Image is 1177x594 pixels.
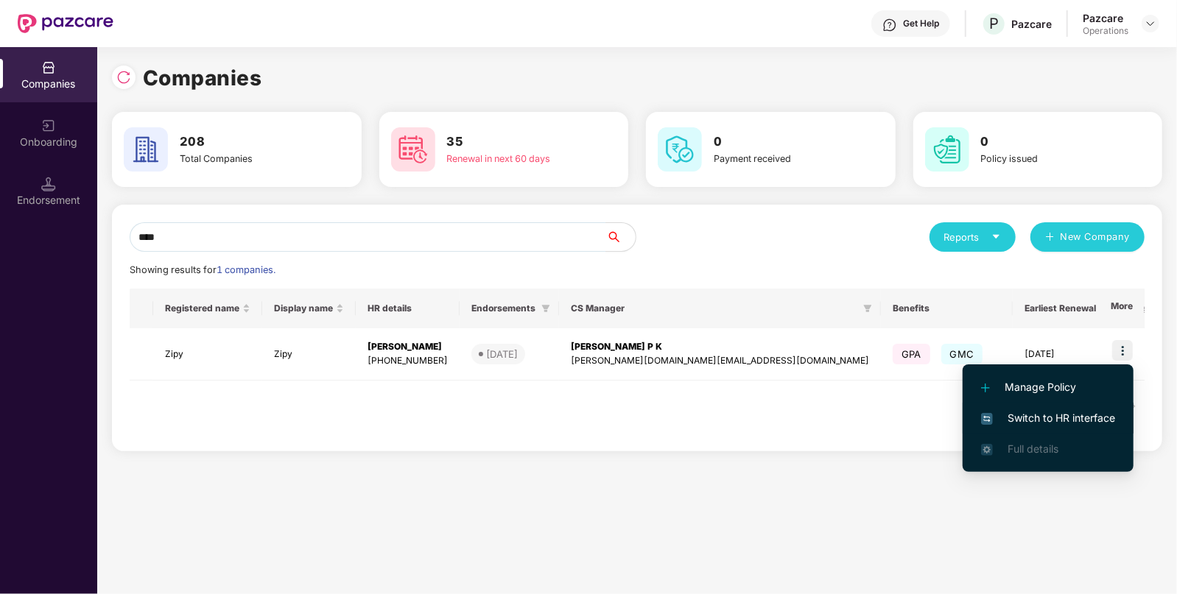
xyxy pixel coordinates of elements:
[714,152,840,166] div: Payment received
[941,344,983,364] span: GMC
[143,62,262,94] h1: Companies
[368,340,448,354] div: [PERSON_NAME]
[486,347,518,361] div: [DATE]
[447,132,574,152] h3: 35
[217,264,275,275] span: 1 companies.
[368,354,448,368] div: [PHONE_NUMBER]
[605,231,636,243] span: search
[981,444,993,456] img: svg+xml;base64,PHN2ZyB4bWxucz0iaHR0cDovL3d3dy53My5vcmcvMjAwMC9zdmciIHdpZHRoPSIxNi4zNjMiIGhlaWdodD...
[981,379,1115,395] span: Manage Policy
[274,303,333,314] span: Display name
[981,132,1108,152] h3: 0
[1013,289,1108,328] th: Earliest Renewal
[658,127,702,172] img: svg+xml;base64,PHN2ZyB4bWxucz0iaHR0cDovL3d3dy53My5vcmcvMjAwMC9zdmciIHdpZHRoPSI2MCIgaGVpZ2h0PSI2MC...
[180,132,306,152] h3: 208
[165,303,239,314] span: Registered name
[881,289,1013,328] th: Benefits
[1061,230,1131,244] span: New Company
[1013,328,1108,381] td: [DATE]
[882,18,897,32] img: svg+xml;base64,PHN2ZyBpZD0iSGVscC0zMngzMiIgeG1sbnM9Imh0dHA6Ly93d3cudzMub3JnLzIwMDAvc3ZnIiB3aWR0aD...
[981,410,1115,426] span: Switch to HR interface
[356,289,460,328] th: HR details
[41,177,56,191] img: svg+xml;base64,PHN2ZyB3aWR0aD0iMTQuNSIgaGVpZ2h0PSIxNC41IiB2aWV3Qm94PSIwIDAgMTYgMTYiIGZpbGw9Im5vbm...
[981,383,990,392] img: svg+xml;base64,PHN2ZyB4bWxucz0iaHR0cDovL3d3dy53My5vcmcvMjAwMC9zdmciIHdpZHRoPSIxMi4yMDEiIGhlaWdodD...
[1083,11,1128,25] div: Pazcare
[153,328,262,381] td: Zipy
[1045,232,1055,244] span: plus
[130,264,275,275] span: Showing results for
[1011,17,1052,31] div: Pazcare
[925,127,969,172] img: svg+xml;base64,PHN2ZyB4bWxucz0iaHR0cDovL3d3dy53My5vcmcvMjAwMC9zdmciIHdpZHRoPSI2MCIgaGVpZ2h0PSI2MC...
[153,289,262,328] th: Registered name
[981,413,993,425] img: svg+xml;base64,PHN2ZyB4bWxucz0iaHR0cDovL3d3dy53My5vcmcvMjAwMC9zdmciIHdpZHRoPSIxNiIgaGVpZ2h0PSIxNi...
[1145,18,1156,29] img: svg+xml;base64,PHN2ZyBpZD0iRHJvcGRvd24tMzJ4MzIiIHhtbG5zPSJodHRwOi8vd3d3LnczLm9yZy8yMDAwL3N2ZyIgd2...
[1083,25,1128,37] div: Operations
[471,303,535,314] span: Endorsements
[989,15,999,32] span: P
[991,232,1001,241] span: caret-down
[262,289,356,328] th: Display name
[981,152,1108,166] div: Policy issued
[944,230,1001,244] div: Reports
[860,300,875,317] span: filter
[571,303,857,314] span: CS Manager
[863,304,872,313] span: filter
[18,14,113,33] img: New Pazcare Logo
[714,132,840,152] h3: 0
[571,340,869,354] div: [PERSON_NAME] P K
[391,127,435,172] img: svg+xml;base64,PHN2ZyB4bWxucz0iaHR0cDovL3d3dy53My5vcmcvMjAwMC9zdmciIHdpZHRoPSI2MCIgaGVpZ2h0PSI2MC...
[1112,340,1133,361] img: icon
[262,328,356,381] td: Zipy
[41,119,56,133] img: svg+xml;base64,PHN2ZyB3aWR0aD0iMjAiIGhlaWdodD0iMjAiIHZpZXdCb3g9IjAgMCAyMCAyMCIgZmlsbD0ibm9uZSIgeG...
[538,300,553,317] span: filter
[124,127,168,172] img: svg+xml;base64,PHN2ZyB4bWxucz0iaHR0cDovL3d3dy53My5vcmcvMjAwMC9zdmciIHdpZHRoPSI2MCIgaGVpZ2h0PSI2MC...
[116,70,131,85] img: svg+xml;base64,PHN2ZyBpZD0iUmVsb2FkLTMyeDMyIiB4bWxucz0iaHR0cDovL3d3dy53My5vcmcvMjAwMC9zdmciIHdpZH...
[1099,289,1145,328] th: More
[180,152,306,166] div: Total Companies
[1008,442,1058,455] span: Full details
[571,354,869,368] div: [PERSON_NAME][DOMAIN_NAME][EMAIL_ADDRESS][DOMAIN_NAME]
[903,18,939,29] div: Get Help
[605,222,636,252] button: search
[893,344,930,364] span: GPA
[447,152,574,166] div: Renewal in next 60 days
[541,304,550,313] span: filter
[41,60,56,75] img: svg+xml;base64,PHN2ZyBpZD0iQ29tcGFuaWVzIiB4bWxucz0iaHR0cDovL3d3dy53My5vcmcvMjAwMC9zdmciIHdpZHRoPS...
[1030,222,1145,252] button: plusNew Company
